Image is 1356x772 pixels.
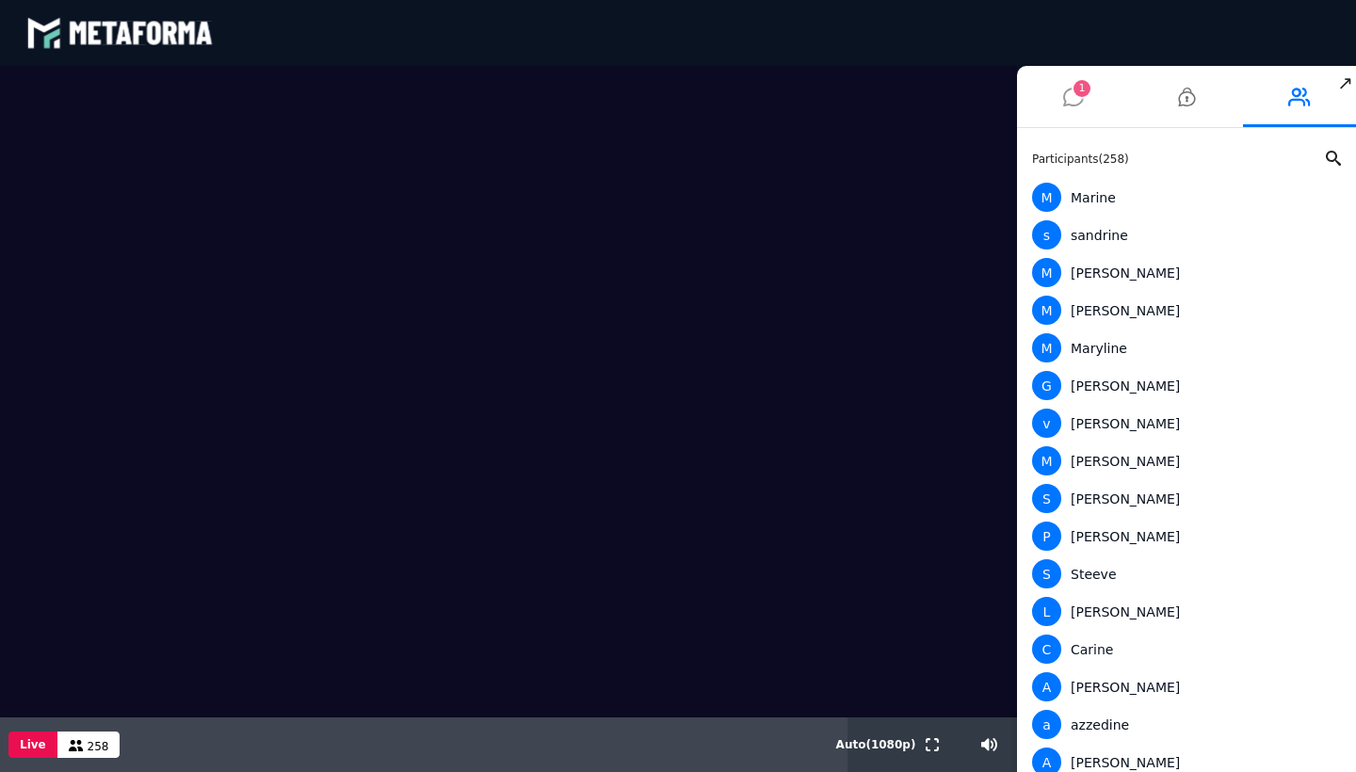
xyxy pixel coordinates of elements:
div: sandrine [1032,220,1333,249]
span: S [1032,484,1061,513]
div: [PERSON_NAME] [1032,597,1333,626]
span: G [1032,371,1061,400]
span: C [1032,635,1061,664]
span: M [1032,333,1061,362]
span: s [1032,220,1061,249]
span: 258 [88,740,109,753]
div: Carine [1032,635,1333,664]
span: A [1032,672,1061,701]
span: ↗ [1334,66,1356,100]
div: [PERSON_NAME] [1032,672,1333,701]
div: Steeve [1032,559,1333,588]
div: [PERSON_NAME] [1032,258,1333,287]
span: L [1032,597,1061,626]
div: [PERSON_NAME] [1032,446,1333,475]
div: [PERSON_NAME] [1032,522,1333,551]
div: [PERSON_NAME] [1032,371,1333,400]
button: Auto(1080p) [832,717,920,772]
span: M [1032,446,1061,475]
div: Marine [1032,183,1333,212]
div: [PERSON_NAME] [1032,409,1333,438]
span: M [1032,296,1061,325]
span: S [1032,559,1061,588]
span: Auto ( 1080 p) [836,738,916,751]
div: [PERSON_NAME] [1032,296,1333,325]
span: P [1032,522,1061,551]
span: a [1032,710,1061,739]
button: Live [8,732,57,758]
div: [PERSON_NAME] [1032,484,1333,513]
div: Maryline [1032,333,1333,362]
span: M [1032,258,1061,287]
span: M [1032,183,1061,212]
div: azzedine [1032,710,1333,739]
span: 1 [1073,80,1090,97]
span: Participants ( 258 ) [1032,153,1129,166]
span: v [1032,409,1061,438]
